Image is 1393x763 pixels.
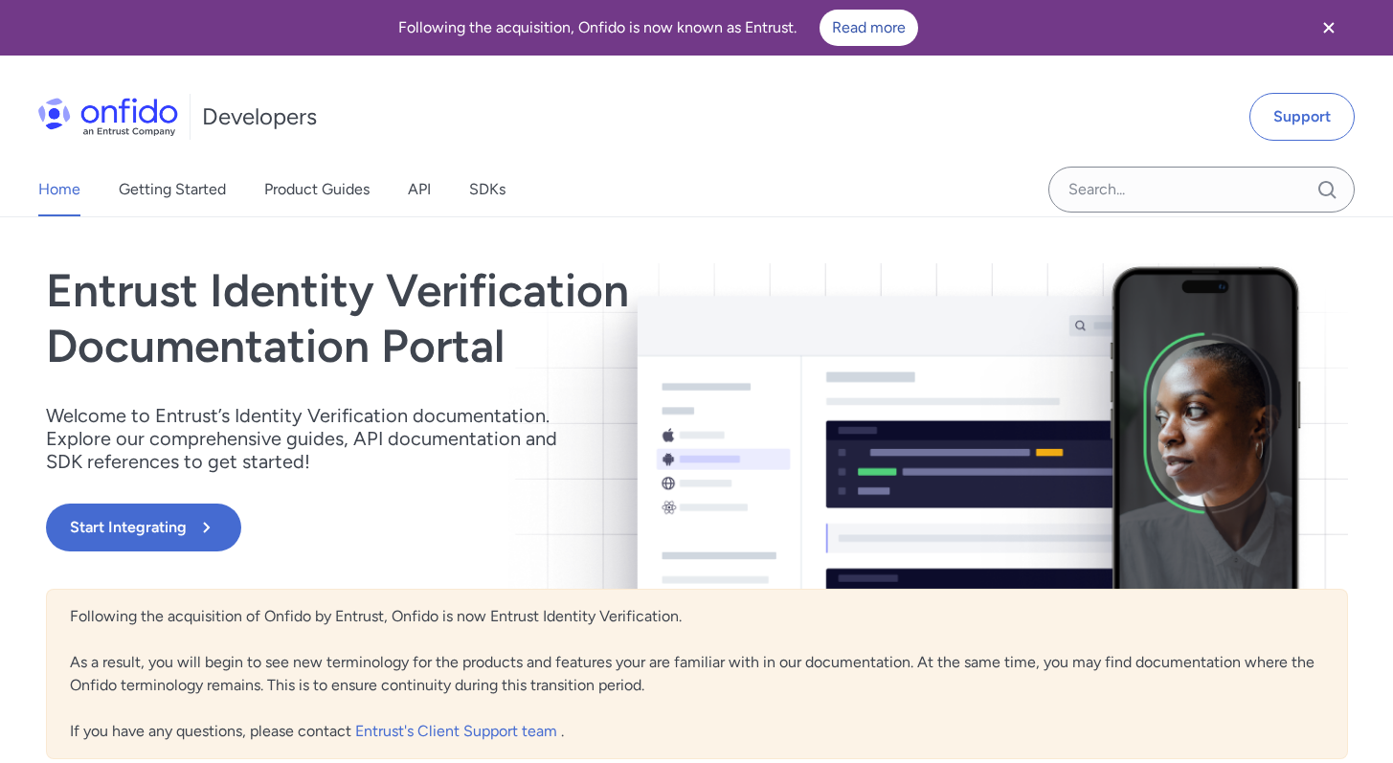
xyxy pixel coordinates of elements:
[23,10,1293,46] div: Following the acquisition, Onfido is now known as Entrust.
[46,504,241,551] button: Start Integrating
[469,163,506,216] a: SDKs
[408,163,431,216] a: API
[1293,4,1364,52] button: Close banner
[355,722,561,740] a: Entrust's Client Support team
[38,98,178,136] img: Onfido Logo
[119,163,226,216] a: Getting Started
[46,589,1348,759] div: Following the acquisition of Onfido by Entrust, Onfido is now Entrust Identity Verification. As a...
[46,504,957,551] a: Start Integrating
[1249,93,1355,141] a: Support
[202,101,317,132] h1: Developers
[820,10,918,46] a: Read more
[264,163,370,216] a: Product Guides
[38,163,80,216] a: Home
[46,263,957,373] h1: Entrust Identity Verification Documentation Portal
[46,404,582,473] p: Welcome to Entrust’s Identity Verification documentation. Explore our comprehensive guides, API d...
[1317,16,1340,39] svg: Close banner
[1048,167,1355,213] input: Onfido search input field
